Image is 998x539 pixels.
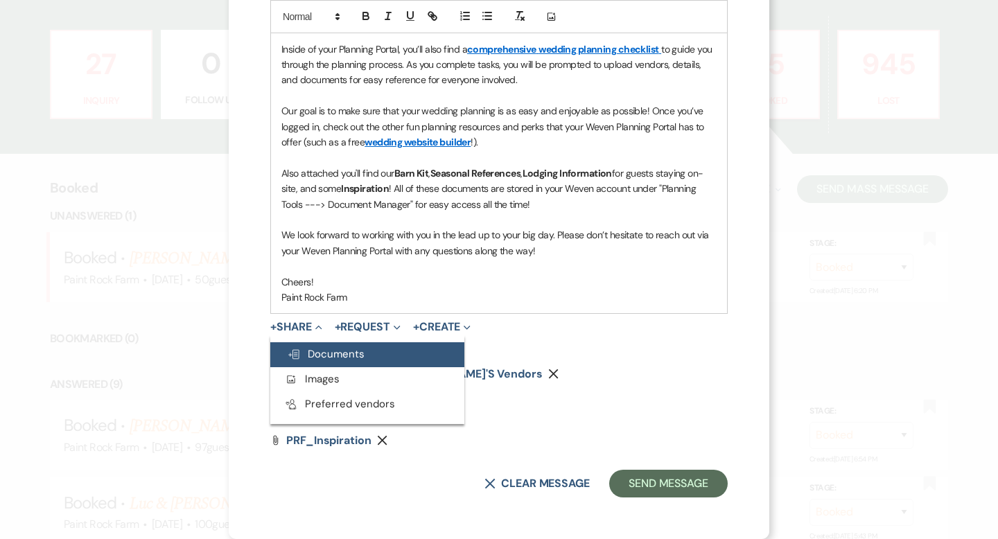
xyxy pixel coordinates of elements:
button: Request [335,321,401,333]
button: Preferred vendors [270,392,464,417]
span: + [413,321,419,333]
p: Paint Rock Farm [281,290,717,305]
span: !). [471,136,478,148]
span: Images [284,372,340,386]
a: wedding website builder [365,136,471,148]
span: PRF_Inspiration [286,433,371,448]
span: + [335,321,341,333]
span: ! All of these documents are stored in your Weven account under "Planning Tools ---> Document Man... [281,182,699,210]
span: We look forward to working with you in the lead up to your big day. Please don’t hesitate to reac... [281,229,711,256]
button: Images [270,367,464,392]
strong: Inspiration [341,182,389,195]
span: to guide you through the planning process. As you complete tasks, you will be prompted to upload ... [281,43,715,87]
span: , [520,167,522,179]
button: Create [413,321,471,333]
span: Documents [287,347,365,361]
a: comprehensive [467,43,536,55]
span: + [270,321,277,333]
span: Inside of your Planning Portal, you’ll also find a [281,43,467,55]
button: Clear message [484,478,590,489]
button: Send Message [609,470,728,497]
a: wedding planning checklist [539,43,658,55]
button: Share [270,321,322,333]
strong: Seasonal References [430,167,520,179]
span: Cheers! [281,276,313,288]
span: Our goal is to make sure that your wedding planning is as easy and enjoyable as possible! Once yo... [281,105,706,148]
button: Documents [270,342,464,367]
a: PRF_Inspiration [286,435,371,446]
strong: Lodging Information [523,167,612,179]
span: , [428,167,430,179]
span: Also attached you'll find our [281,167,394,179]
strong: Barn Kit [394,167,429,179]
